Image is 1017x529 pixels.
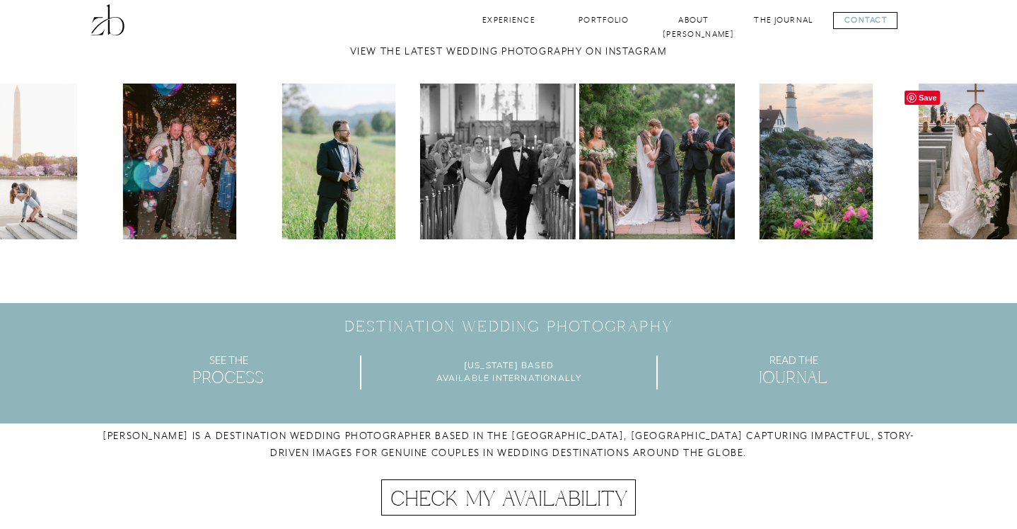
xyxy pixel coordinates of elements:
[663,13,725,27] a: About [PERSON_NAME]
[203,42,814,66] a: View The Latest Wedding Photography on Instagram
[575,13,632,27] a: Portfolio
[579,84,735,239] img: The likes, the trends, the algorithms…they’re not why I’m here. I’m here for the way your partner...
[736,369,850,392] a: Journal
[385,487,632,508] a: Check My Availability
[376,359,642,386] h2: [US_STATE] Based Available Internationally
[184,353,273,368] a: See The
[261,84,417,239] img: Consider this a reintroduction. Still chasing real moments. Still telling stories with style. It’...
[84,427,933,479] h2: [PERSON_NAME] is a destination Wedding photographer based in the [GEOGRAPHIC_DATA], [GEOGRAPHIC_D...
[171,369,285,392] a: Process
[102,84,257,239] img: This was the kind of night where laughter is everywhere and it echoes off the dance floor, bubble...
[905,91,940,105] span: Save
[753,13,814,27] a: The Journal
[749,353,838,368] a: Read the
[420,84,576,239] img: Personal opinion: Real is better than staged any day of the week. It will go by so much faster th...
[232,316,786,336] h3: Destination Wedding Photography
[738,84,894,239] img: This Southern summer heatwave has me thinking about Northern days filled with ocean spray and wil...
[480,13,537,27] a: Experience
